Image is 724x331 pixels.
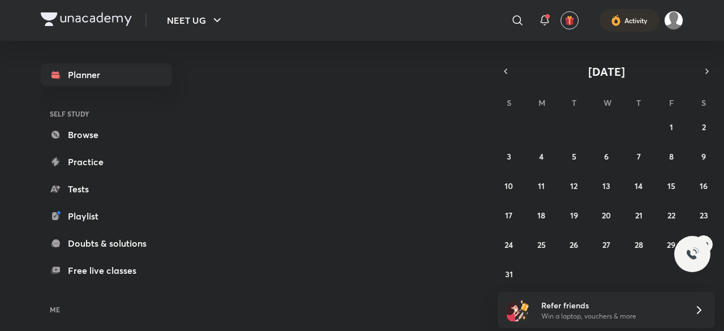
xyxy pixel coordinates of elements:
[630,235,648,253] button: August 28, 2025
[41,151,172,173] a: Practice
[630,177,648,195] button: August 14, 2025
[160,9,231,32] button: NEET UG
[541,299,680,311] h6: Refer friends
[565,147,583,165] button: August 5, 2025
[662,118,680,136] button: August 1, 2025
[505,210,512,221] abbr: August 17, 2025
[505,239,513,250] abbr: August 24, 2025
[662,147,680,165] button: August 8, 2025
[662,235,680,253] button: August 29, 2025
[541,311,680,321] p: Win a laptop, vouchers & more
[41,104,172,123] h6: SELF STUDY
[505,269,513,280] abbr: August 31, 2025
[537,210,545,221] abbr: August 18, 2025
[637,151,641,162] abbr: August 7, 2025
[539,151,544,162] abbr: August 4, 2025
[500,235,518,253] button: August 24, 2025
[564,15,575,25] img: avatar
[532,147,550,165] button: August 4, 2025
[700,180,708,191] abbr: August 16, 2025
[41,123,172,146] a: Browse
[507,151,511,162] abbr: August 3, 2025
[669,151,674,162] abbr: August 8, 2025
[41,63,172,86] a: Planner
[561,11,579,29] button: avatar
[532,177,550,195] button: August 11, 2025
[699,239,709,250] abbr: August 30, 2025
[630,206,648,224] button: August 21, 2025
[664,11,683,30] img: Aman raj
[695,235,713,253] button: August 30, 2025
[635,210,643,221] abbr: August 21, 2025
[604,151,609,162] abbr: August 6, 2025
[537,239,546,250] abbr: August 25, 2025
[667,239,675,250] abbr: August 29, 2025
[611,14,621,27] img: activity
[41,259,172,282] a: Free live classes
[41,300,172,319] h6: ME
[669,97,674,108] abbr: Friday
[572,151,576,162] abbr: August 5, 2025
[597,235,615,253] button: August 27, 2025
[565,235,583,253] button: August 26, 2025
[597,147,615,165] button: August 6, 2025
[572,97,576,108] abbr: Tuesday
[41,12,132,26] img: Company Logo
[500,147,518,165] button: August 3, 2025
[700,210,708,221] abbr: August 23, 2025
[500,265,518,283] button: August 31, 2025
[597,177,615,195] button: August 13, 2025
[695,118,713,136] button: August 2, 2025
[570,239,578,250] abbr: August 26, 2025
[565,206,583,224] button: August 19, 2025
[602,210,611,221] abbr: August 20, 2025
[41,205,172,227] a: Playlist
[538,97,545,108] abbr: Monday
[670,122,673,132] abbr: August 1, 2025
[667,180,675,191] abbr: August 15, 2025
[604,97,611,108] abbr: Wednesday
[538,180,545,191] abbr: August 11, 2025
[701,97,706,108] abbr: Saturday
[507,299,529,321] img: referral
[630,147,648,165] button: August 7, 2025
[41,178,172,200] a: Tests
[588,64,625,79] span: [DATE]
[570,210,578,221] abbr: August 19, 2025
[635,180,643,191] abbr: August 14, 2025
[41,232,172,255] a: Doubts & solutions
[602,180,610,191] abbr: August 13, 2025
[565,177,583,195] button: August 12, 2025
[500,206,518,224] button: August 17, 2025
[41,12,132,29] a: Company Logo
[695,206,713,224] button: August 23, 2025
[507,97,511,108] abbr: Sunday
[602,239,610,250] abbr: August 27, 2025
[570,180,578,191] abbr: August 12, 2025
[500,177,518,195] button: August 10, 2025
[667,210,675,221] abbr: August 22, 2025
[505,180,513,191] abbr: August 10, 2025
[701,151,706,162] abbr: August 9, 2025
[532,235,550,253] button: August 25, 2025
[662,206,680,224] button: August 22, 2025
[662,177,680,195] button: August 15, 2025
[702,122,706,132] abbr: August 2, 2025
[636,97,641,108] abbr: Thursday
[514,63,699,79] button: [DATE]
[597,206,615,224] button: August 20, 2025
[695,147,713,165] button: August 9, 2025
[686,247,699,261] img: ttu
[695,177,713,195] button: August 16, 2025
[532,206,550,224] button: August 18, 2025
[635,239,643,250] abbr: August 28, 2025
